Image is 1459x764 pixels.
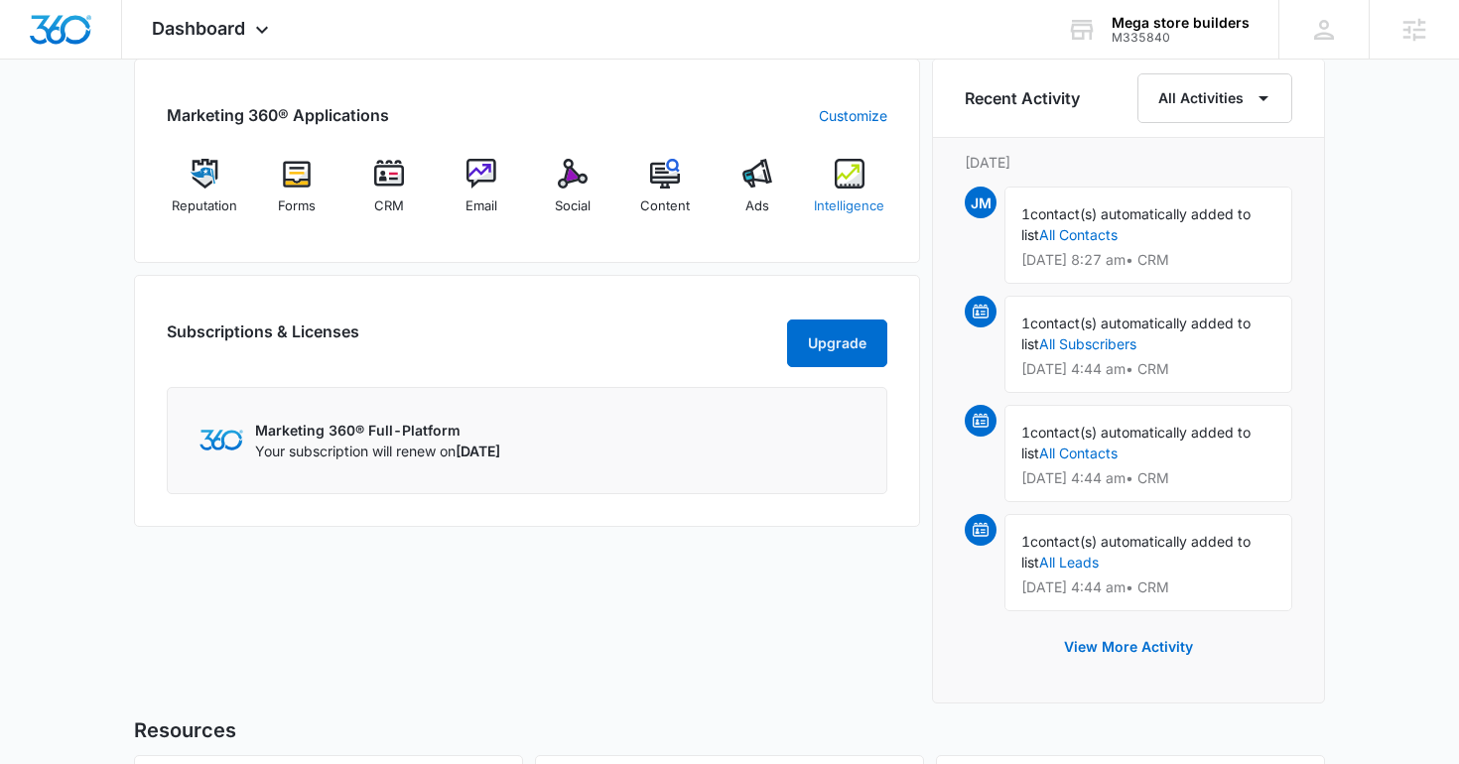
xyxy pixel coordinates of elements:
[787,319,887,367] button: Upgrade
[819,105,887,126] a: Customize
[152,18,245,39] span: Dashboard
[965,86,1080,110] h6: Recent Activity
[1021,580,1275,594] p: [DATE] 4:44 am • CRM
[1021,533,1251,571] span: contact(s) automatically added to list
[259,159,335,230] a: Forms
[535,159,611,230] a: Social
[456,443,500,459] span: [DATE]
[1021,362,1275,376] p: [DATE] 4:44 am • CRM
[1021,253,1275,267] p: [DATE] 8:27 am • CRM
[1039,335,1136,352] a: All Subscribers
[1021,424,1251,461] span: contact(s) automatically added to list
[199,430,243,450] img: Marketing 360 Logo
[1039,226,1118,243] a: All Contacts
[1021,533,1030,550] span: 1
[465,196,497,216] span: Email
[965,152,1292,173] p: [DATE]
[745,196,769,216] span: Ads
[167,319,359,359] h2: Subscriptions & Licenses
[443,159,519,230] a: Email
[1137,73,1292,123] button: All Activities
[134,715,1325,745] h5: Resources
[720,159,796,230] a: Ads
[1044,623,1213,671] button: View More Activity
[1021,315,1030,331] span: 1
[811,159,887,230] a: Intelligence
[167,159,243,230] a: Reputation
[1021,471,1275,485] p: [DATE] 4:44 am • CRM
[374,196,404,216] span: CRM
[1039,554,1099,571] a: All Leads
[351,159,428,230] a: CRM
[555,196,591,216] span: Social
[1039,445,1118,461] a: All Contacts
[640,196,690,216] span: Content
[1112,31,1250,45] div: account id
[965,187,996,218] span: JM
[1021,424,1030,441] span: 1
[814,196,884,216] span: Intelligence
[1021,205,1251,243] span: contact(s) automatically added to list
[278,196,316,216] span: Forms
[1021,315,1251,352] span: contact(s) automatically added to list
[1021,205,1030,222] span: 1
[255,441,500,461] p: Your subscription will renew on
[172,196,237,216] span: Reputation
[167,103,389,127] h2: Marketing 360® Applications
[627,159,704,230] a: Content
[1112,15,1250,31] div: account name
[255,420,500,441] p: Marketing 360® Full-Platform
